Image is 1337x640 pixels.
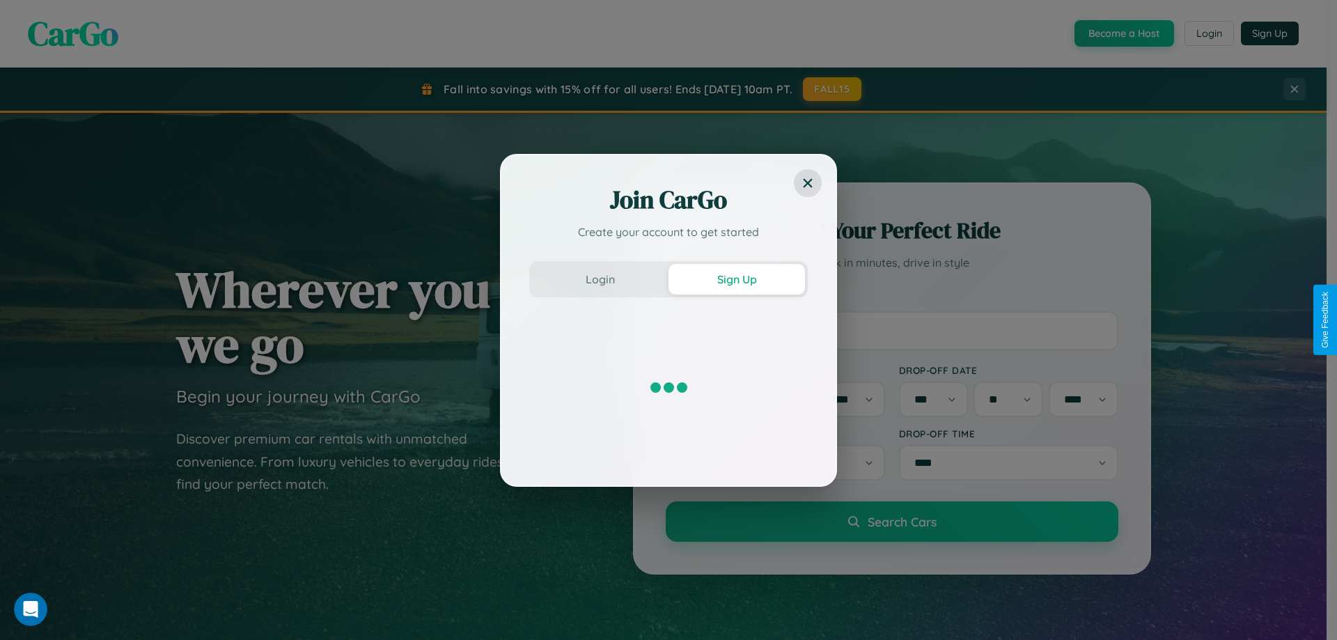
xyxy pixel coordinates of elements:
iframe: Intercom live chat [14,593,47,626]
div: Give Feedback [1320,292,1330,348]
p: Create your account to get started [529,224,808,240]
button: Login [532,264,668,295]
button: Sign Up [668,264,805,295]
h2: Join CarGo [529,183,808,217]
